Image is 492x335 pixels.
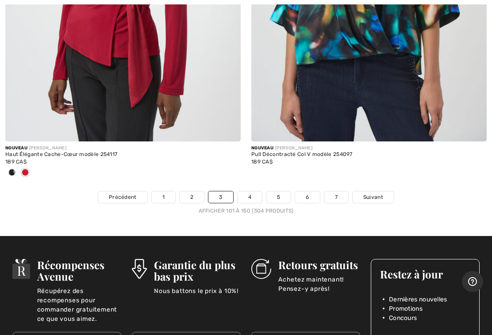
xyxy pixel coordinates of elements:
[462,271,483,293] iframe: Ouvre un widget dans lequel vous pouvez trouver plus d’informations
[389,295,447,304] span: Dernières nouvelles
[380,268,470,280] h3: Restez à jour
[5,159,27,165] span: 189 CA$
[154,259,241,282] h3: Garantie du plus bas prix
[5,166,19,180] div: Black
[251,145,487,152] div: [PERSON_NAME]
[12,259,30,279] img: Récompenses Avenue
[363,193,383,201] span: Suivant
[132,259,147,279] img: Garantie du plus bas prix
[295,191,319,203] a: 6
[154,286,241,304] p: Nous battons le prix à 10%!
[238,191,262,203] a: 4
[37,286,121,304] p: Récupérez des recompenses pour commander gratuitement ce que vous aimez.
[389,313,417,323] span: Concours
[98,191,147,203] a: Précédent
[251,159,273,165] span: 189 CA$
[109,193,137,201] span: Précédent
[278,259,360,270] h3: Retours gratuits
[5,152,241,158] div: Haut Élégante Cache-Cœur modèle 254117
[180,191,204,203] a: 2
[389,304,423,313] span: Promotions
[251,259,271,279] img: Retours gratuits
[251,152,487,158] div: Pull Décontracté Col V modèle 254097
[353,191,394,203] a: Suivant
[19,166,32,180] div: Deep cherry
[5,145,241,152] div: [PERSON_NAME]
[152,191,175,203] a: 1
[37,259,121,282] h3: Récompenses Avenue
[251,145,273,151] span: Nouveau
[266,191,291,203] a: 5
[5,145,27,151] span: Nouveau
[278,275,360,293] p: Achetez maintenant! Pensez-y après!
[324,191,348,203] a: 7
[208,191,233,203] a: 3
